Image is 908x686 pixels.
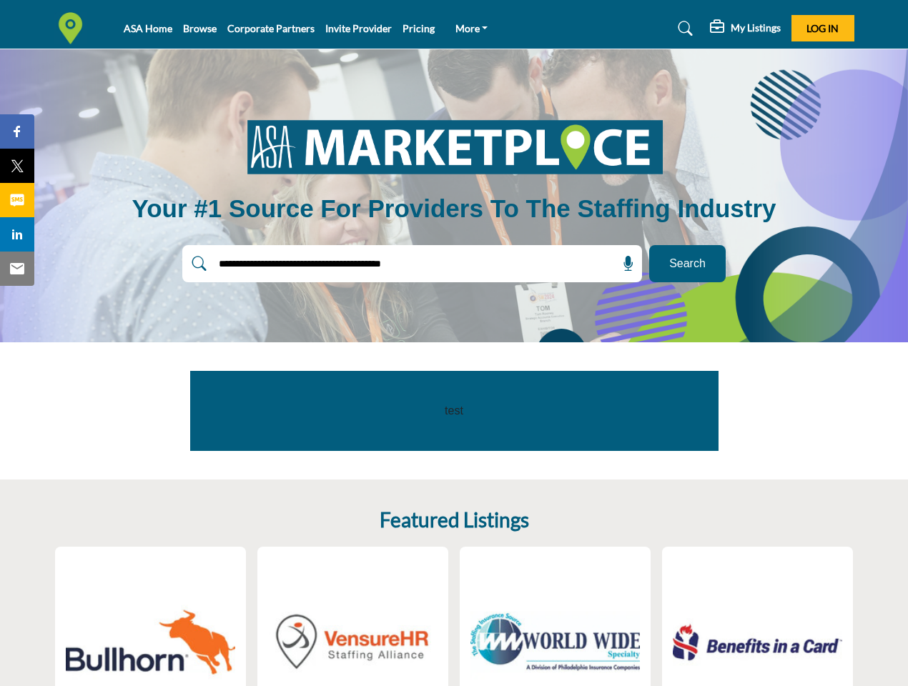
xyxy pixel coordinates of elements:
[229,109,679,184] img: image
[710,20,781,37] div: My Listings
[222,402,686,419] p: test
[54,12,94,44] img: Site Logo
[445,19,498,39] a: More
[806,22,839,34] span: Log In
[380,508,529,532] h2: Featured Listings
[132,192,776,225] h1: Your #1 Source for Providers to the Staffing Industry
[731,21,781,34] h5: My Listings
[791,15,854,41] button: Log In
[403,22,435,34] a: Pricing
[227,22,315,34] a: Corporate Partners
[325,22,392,34] a: Invite Provider
[669,255,706,272] span: Search
[124,22,172,34] a: ASA Home
[664,17,702,40] a: Search
[649,245,726,282] button: Search
[183,22,217,34] a: Browse
[611,257,636,271] span: Search by Voice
